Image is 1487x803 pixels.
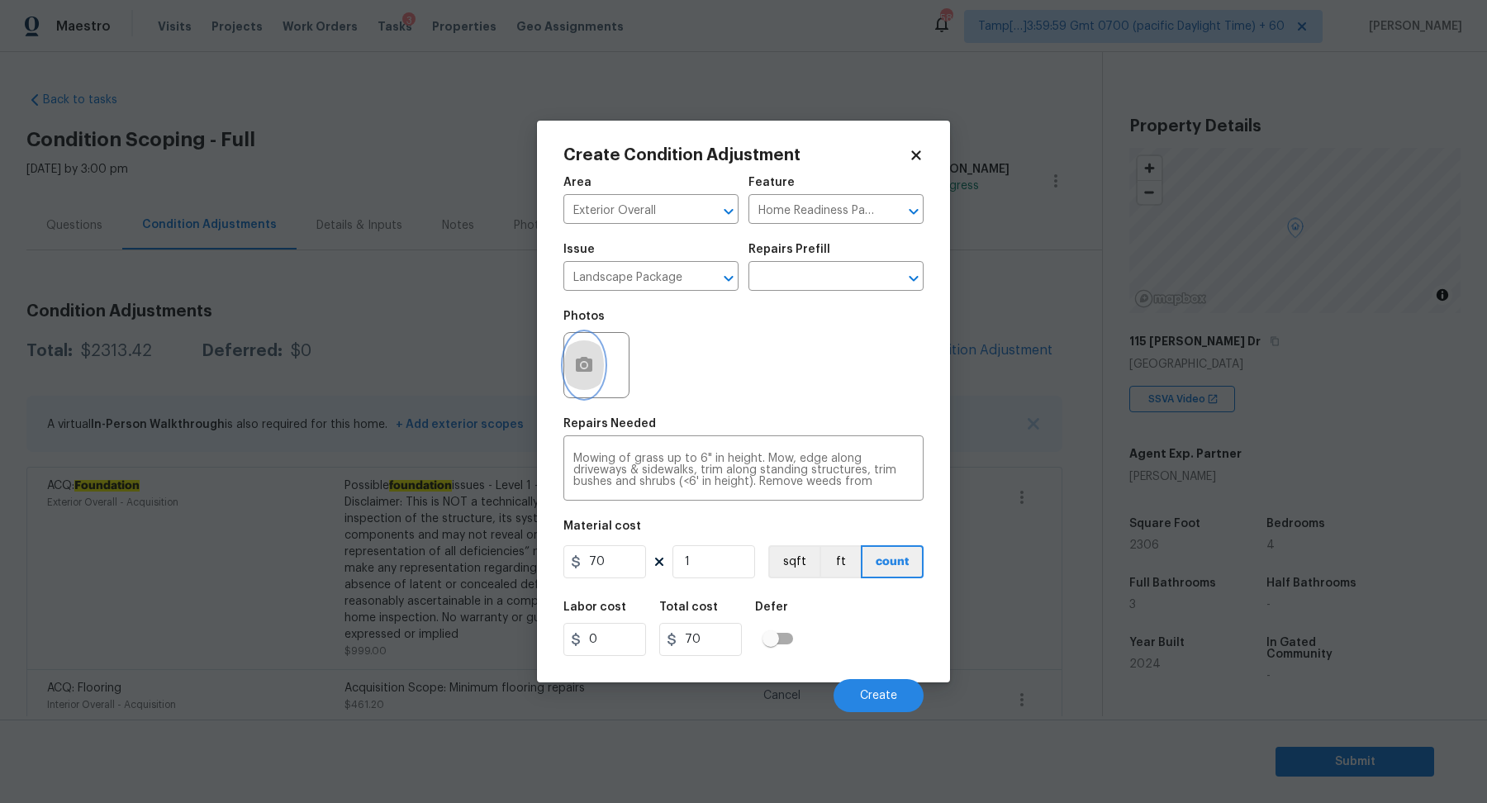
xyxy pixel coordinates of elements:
[763,690,801,702] span: Cancel
[755,601,788,613] h5: Defer
[768,545,820,578] button: sqft
[834,679,924,712] button: Create
[860,690,897,702] span: Create
[717,267,740,290] button: Open
[717,200,740,223] button: Open
[902,267,925,290] button: Open
[737,679,827,712] button: Cancel
[820,545,861,578] button: ft
[563,520,641,532] h5: Material cost
[563,601,626,613] h5: Labor cost
[563,177,591,188] h5: Area
[563,147,909,164] h2: Create Condition Adjustment
[659,601,718,613] h5: Total cost
[861,545,924,578] button: count
[563,244,595,255] h5: Issue
[902,200,925,223] button: Open
[563,311,605,322] h5: Photos
[748,177,795,188] h5: Feature
[563,418,656,430] h5: Repairs Needed
[573,453,914,487] textarea: Mowing of grass up to 6" in height. Mow, edge along driveways & sidewalks, trim along standing st...
[748,244,830,255] h5: Repairs Prefill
